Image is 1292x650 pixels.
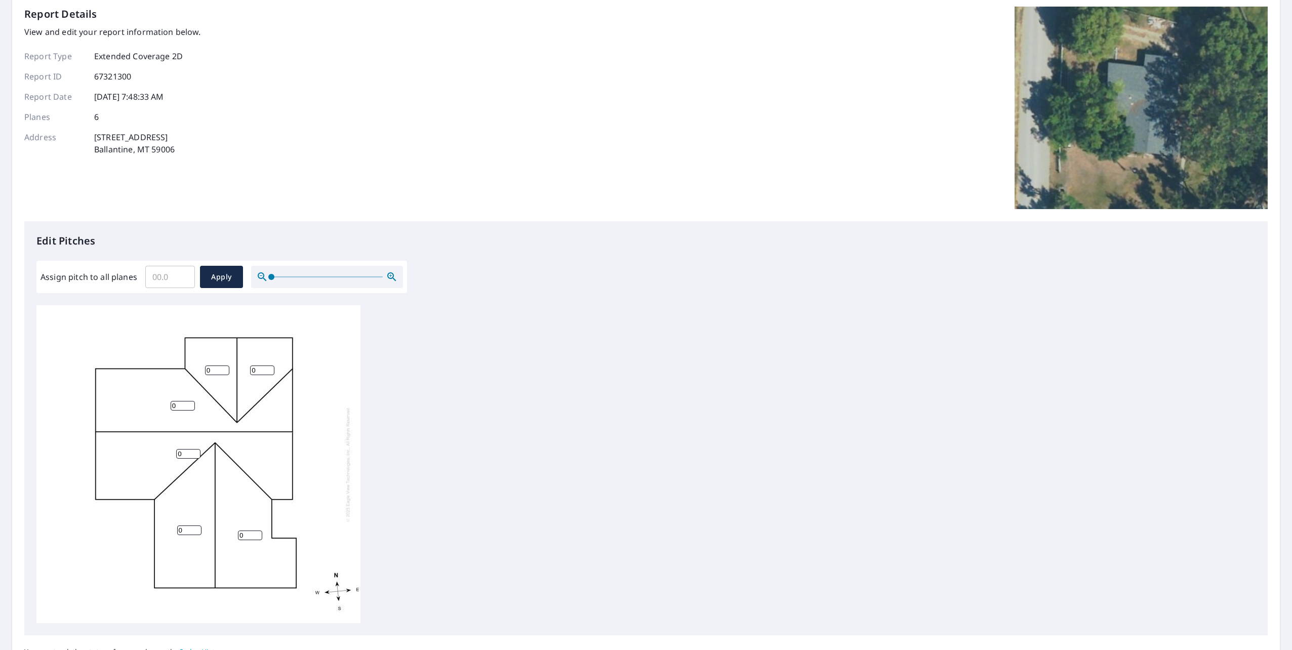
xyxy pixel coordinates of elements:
button: Apply [200,266,243,288]
p: 67321300 [94,70,131,83]
p: [STREET_ADDRESS] Ballantine, MT 59006 [94,131,175,155]
p: Extended Coverage 2D [94,50,183,62]
p: Address [24,131,85,155]
input: 00.0 [145,263,195,291]
img: Top image [1015,7,1268,209]
p: Report Details [24,7,97,22]
span: Apply [208,271,235,283]
label: Assign pitch to all planes [41,271,137,283]
p: Report ID [24,70,85,83]
p: Edit Pitches [36,233,1256,249]
p: View and edit your report information below. [24,26,201,38]
p: 6 [94,111,99,123]
p: Report Date [24,91,85,103]
p: [DATE] 7:48:33 AM [94,91,164,103]
p: Planes [24,111,85,123]
p: Report Type [24,50,85,62]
